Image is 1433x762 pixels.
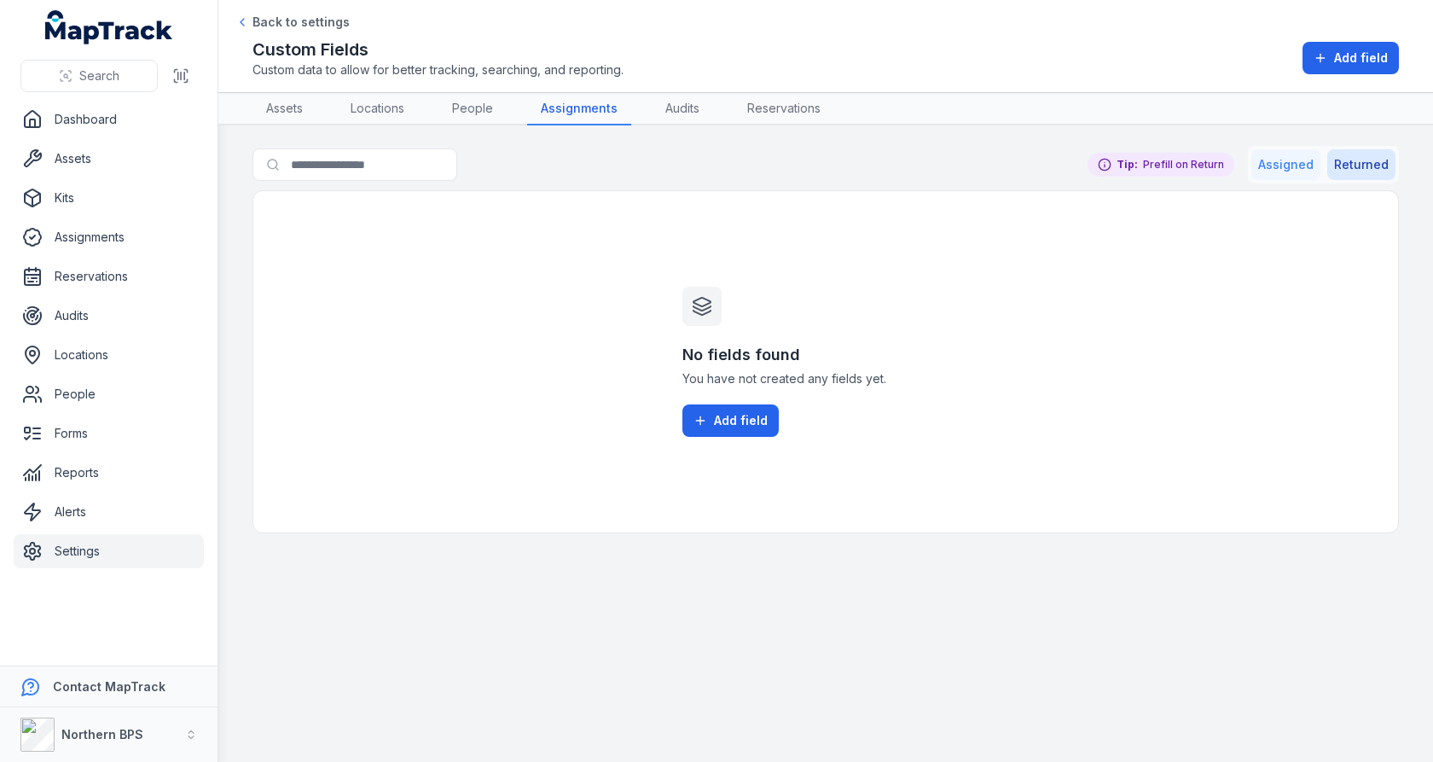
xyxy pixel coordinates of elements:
[14,456,204,490] a: Reports
[1327,149,1395,180] button: Returned
[61,727,143,742] strong: Northern BPS
[14,181,204,215] a: Kits
[235,14,350,31] a: Back to settings
[1302,42,1399,74] button: Add field
[1251,149,1320,180] button: Assigned
[14,102,204,137] a: Dashboard
[14,259,204,294] a: Reservations
[14,338,204,372] a: Locations
[252,61,624,79] span: Custom data to allow for better tracking, searching, and reporting.
[438,93,507,125] a: People
[1088,153,1234,177] div: Prefill on Return
[53,679,165,694] strong: Contact MapTrack
[14,377,204,411] a: People
[14,534,204,568] a: Settings
[14,299,204,333] a: Audits
[14,495,204,529] a: Alerts
[734,93,834,125] a: Reservations
[252,14,350,31] span: Back to settings
[682,404,779,437] button: Add field
[682,370,969,387] span: You have not created any fields yet.
[252,38,624,61] h2: Custom Fields
[45,10,173,44] a: MapTrack
[14,416,204,451] a: Forms
[14,142,204,176] a: Assets
[682,343,969,367] h3: No fields found
[337,93,418,125] a: Locations
[252,93,316,125] a: Assets
[527,93,631,125] a: Assignments
[714,412,768,429] span: Add field
[14,220,204,254] a: Assignments
[79,67,119,84] span: Search
[1117,158,1138,172] strong: Tip:
[652,93,713,125] a: Audits
[1334,49,1388,67] span: Add field
[20,60,158,92] button: Search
